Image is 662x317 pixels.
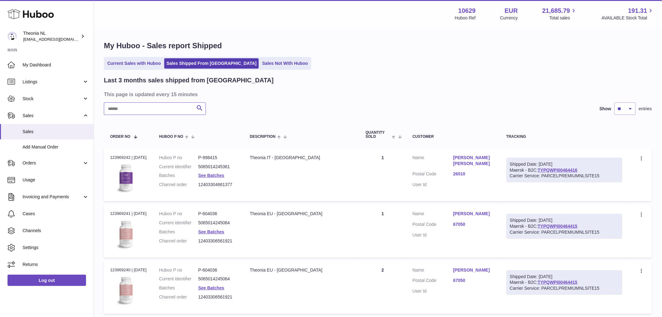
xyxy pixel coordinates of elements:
dd: P-604036 [198,211,237,217]
dt: Batches [159,285,198,291]
td: 2 [359,261,406,314]
a: Sales Shipped From [GEOGRAPHIC_DATA] [164,58,259,69]
a: TYPQWPI00464415 [538,280,578,285]
span: Quantity Sold [366,131,390,139]
dt: Name [413,211,453,218]
div: Currency [500,15,518,21]
div: Customer [413,135,494,139]
a: See Batches [198,285,224,290]
span: Add Manual Order [23,144,89,150]
a: [PERSON_NAME] [453,211,494,217]
strong: 10629 [458,7,476,15]
div: Maersk - B2C: [507,158,622,183]
dd: 5065014245064 [198,276,237,282]
div: Shipped Date: [DATE] [510,274,619,280]
td: 1 [359,205,406,257]
span: Settings [23,245,89,251]
span: Orders [23,160,82,166]
span: My Dashboard [23,62,89,68]
img: info@wholesomegoods.eu [8,32,17,41]
a: TYPQWPI00464416 [538,168,578,173]
img: 106291725893008.jpg [110,162,141,194]
a: [PERSON_NAME] [PERSON_NAME] [453,155,494,167]
dd: 5065014245064 [198,220,237,226]
dt: Postal Code [413,221,453,229]
a: 26010 [453,171,494,177]
span: Order No [110,135,130,139]
a: 67050 [453,221,494,227]
a: 191.31 AVAILABLE Stock Total [602,7,654,21]
a: Sales Not With Huboo [260,58,310,69]
dt: Current identifier [159,220,198,226]
span: Total sales [549,15,577,21]
div: Theonia IT - [GEOGRAPHIC_DATA] [250,155,353,161]
div: Carrier Service: PARCELPREMIUMNLSITE15 [510,173,619,179]
h2: Last 3 months sales shipped from [GEOGRAPHIC_DATA] [104,76,274,85]
span: Returns [23,262,89,268]
dd: 12403306561921 [198,294,237,300]
div: Theonia NL [23,30,79,42]
div: Huboo Ref [455,15,476,21]
span: Channels [23,228,89,234]
dt: Batches [159,229,198,235]
h1: My Huboo - Sales report Shipped [104,41,652,51]
div: 123969240 | [DATE] [110,267,147,273]
dt: User Id [413,182,453,188]
dt: Channel order [159,294,198,300]
div: Theonia EU - [GEOGRAPHIC_DATA] [250,267,353,273]
strong: EUR [505,7,518,15]
dd: 12403306561921 [198,238,237,244]
dd: P-998415 [198,155,237,161]
dt: Huboo P no [159,267,198,273]
span: entries [639,106,652,112]
dt: Current identifier [159,276,198,282]
span: Sales [23,113,82,119]
span: Invoicing and Payments [23,194,82,200]
dd: 12403304661377 [198,182,237,188]
h3: This page is updated every 15 minutes [104,91,650,98]
a: 21,685.79 Total sales [542,7,577,21]
dt: User Id [413,232,453,238]
dd: 5065014245361 [198,164,237,170]
span: 191.31 [628,7,647,15]
dt: User Id [413,288,453,294]
span: Usage [23,177,89,183]
span: Description [250,135,276,139]
img: 106291725893222.jpg [110,219,141,250]
dd: P-604036 [198,267,237,273]
dt: Huboo P no [159,211,198,217]
a: See Batches [198,229,224,234]
dt: Current identifier [159,164,198,170]
a: 67050 [453,278,494,283]
a: Current Sales with Huboo [105,58,163,69]
div: 123969242 | [DATE] [110,155,147,160]
dt: Channel order [159,238,198,244]
span: Sales [23,129,89,135]
dt: Batches [159,173,198,179]
span: Listings [23,79,82,85]
span: 21,685.79 [542,7,570,15]
a: See Batches [198,173,224,178]
div: Tracking [507,135,622,139]
dt: Postal Code [413,171,453,179]
a: TYPQWPI00464415 [538,224,578,229]
div: Theonia EU - [GEOGRAPHIC_DATA] [250,211,353,217]
div: Maersk - B2C: [507,214,622,239]
span: Stock [23,96,82,102]
dt: Name [413,155,453,168]
dt: Huboo P no [159,155,198,161]
div: Maersk - B2C: [507,270,622,295]
dt: Channel order [159,182,198,188]
a: [PERSON_NAME] [453,267,494,273]
div: Carrier Service: PARCELPREMIUMNLSITE15 [510,229,619,235]
span: Cases [23,211,89,217]
dt: Name [413,267,453,275]
img: 106291725893222.jpg [110,275,141,306]
span: AVAILABLE Stock Total [602,15,654,21]
td: 1 [359,148,406,201]
span: Huboo P no [159,135,183,139]
dt: Postal Code [413,278,453,285]
div: 123969241 | [DATE] [110,211,147,216]
div: Shipped Date: [DATE] [510,161,619,167]
a: Log out [8,275,86,286]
